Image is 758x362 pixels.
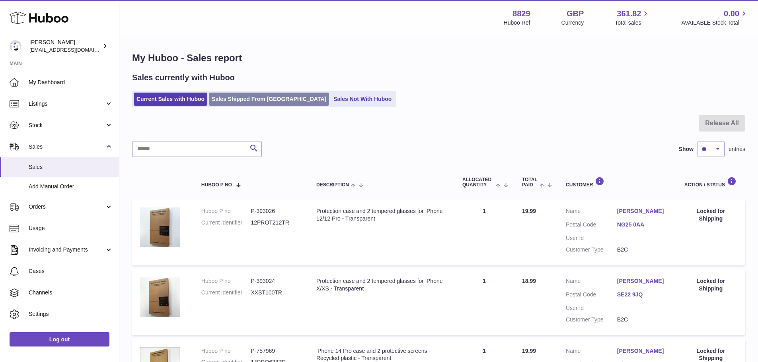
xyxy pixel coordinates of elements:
dt: Postal Code [566,221,617,230]
h2: Sales currently with Huboo [132,72,235,83]
a: SE22 9JQ [617,291,668,298]
span: Add Manual Order [29,183,113,190]
a: [PERSON_NAME] [617,347,668,355]
img: 88291680274052.png [140,277,180,317]
div: Locked for Shipping [684,207,737,223]
strong: GBP [567,8,584,19]
dt: Huboo P no [201,347,251,355]
dt: Huboo P no [201,277,251,285]
div: Action / Status [684,177,737,188]
span: Usage [29,225,113,232]
div: Protection case and 2 tempered glasses for iPhone X/XS - Transparent [316,277,446,292]
span: Settings [29,310,113,318]
a: 361.82 Total sales [615,8,650,27]
span: Total sales [615,19,650,27]
span: 18.99 [522,278,536,284]
label: Show [679,145,694,153]
td: 1 [454,269,514,335]
span: Cases [29,267,113,275]
span: Sales [29,143,105,151]
span: Sales [29,163,113,171]
dd: P-393026 [251,207,300,215]
span: Description [316,182,349,188]
dd: P-393024 [251,277,300,285]
a: NG25 0AA [617,221,668,228]
a: 0.00 AVAILABLE Stock Total [681,8,748,27]
a: [PERSON_NAME] [617,207,668,215]
a: Log out [10,332,109,347]
span: My Dashboard [29,79,113,86]
span: entries [729,145,745,153]
div: Protection case and 2 tempered glasses for iPhone 12/12 Pro - Transparent [316,207,446,223]
div: Customer [566,177,668,188]
dd: P-757969 [251,347,300,355]
span: Orders [29,203,105,211]
a: Current Sales with Huboo [134,93,207,106]
div: Huboo Ref [504,19,530,27]
span: 19.99 [522,208,536,214]
dt: Name [566,347,617,357]
strong: 8829 [512,8,530,19]
dt: Customer Type [566,246,617,254]
span: ALLOCATED Quantity [462,177,494,188]
dd: 12PROT212TR [251,219,300,226]
dt: Postal Code [566,291,617,300]
dd: B2C [617,246,668,254]
span: Channels [29,289,113,296]
a: Sales Shipped From [GEOGRAPHIC_DATA] [209,93,329,106]
span: Huboo P no [201,182,232,188]
dt: Current identifier [201,219,251,226]
dd: B2C [617,316,668,323]
dt: Current identifier [201,289,251,296]
span: 19.99 [522,348,536,354]
span: 361.82 [617,8,641,19]
dt: Name [566,277,617,287]
div: Currency [561,19,584,27]
a: Sales Not With Huboo [331,93,394,106]
dt: User Id [566,304,617,312]
div: Locked for Shipping [684,277,737,292]
div: [PERSON_NAME] [29,39,101,54]
td: 1 [454,199,514,265]
dt: User Id [566,234,617,242]
img: 88291680273940.png [140,207,180,247]
span: Invoicing and Payments [29,246,105,254]
a: [PERSON_NAME] [617,277,668,285]
span: [EMAIL_ADDRESS][DOMAIN_NAME] [29,46,117,53]
dt: Customer Type [566,316,617,323]
span: 0.00 [724,8,739,19]
dd: XXST100TR [251,289,300,296]
h1: My Huboo - Sales report [132,52,745,64]
span: Stock [29,122,105,129]
span: AVAILABLE Stock Total [681,19,748,27]
dt: Name [566,207,617,217]
img: internalAdmin-8829@internal.huboo.com [10,40,21,52]
span: Listings [29,100,105,108]
span: Total paid [522,177,538,188]
dt: Huboo P no [201,207,251,215]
